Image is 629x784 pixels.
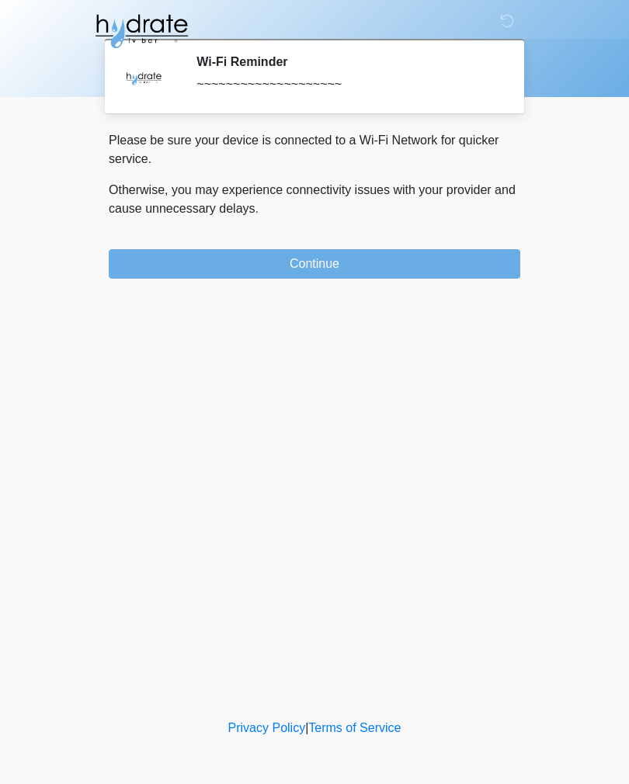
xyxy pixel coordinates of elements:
[228,721,306,734] a: Privacy Policy
[305,721,308,734] a: |
[93,12,189,50] img: Hydrate IV Bar - Fort Collins Logo
[308,721,401,734] a: Terms of Service
[120,54,167,101] img: Agent Avatar
[109,181,520,218] p: Otherwise, you may experience connectivity issues with your provider and cause unnecessary delays
[255,202,259,215] span: .
[196,75,497,94] div: ~~~~~~~~~~~~~~~~~~~~
[109,249,520,279] button: Continue
[109,131,520,168] p: Please be sure your device is connected to a Wi-Fi Network for quicker service.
